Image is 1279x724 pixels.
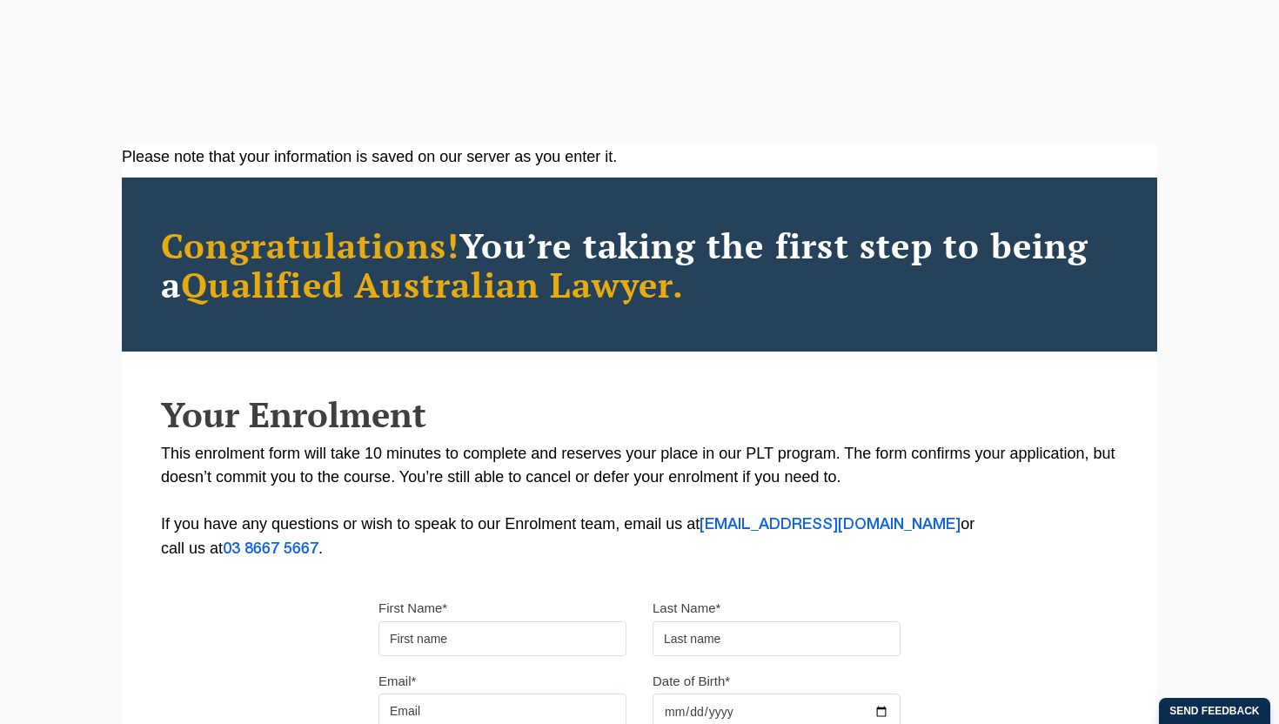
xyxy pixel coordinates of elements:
[378,673,416,690] label: Email*
[161,395,1118,433] h2: Your Enrolment
[161,222,459,268] span: Congratulations!
[181,261,684,307] span: Qualified Australian Lawyer.
[653,621,901,656] input: Last name
[378,600,447,617] label: First Name*
[378,621,626,656] input: First name
[223,542,318,556] a: 03 8667 5667
[653,673,730,690] label: Date of Birth*
[161,442,1118,561] p: This enrolment form will take 10 minutes to complete and reserves your place in our PLT program. ...
[122,145,1157,169] div: Please note that your information is saved on our server as you enter it.
[161,225,1118,304] h2: You’re taking the first step to being a
[653,600,720,617] label: Last Name*
[700,518,961,532] a: [EMAIL_ADDRESS][DOMAIN_NAME]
